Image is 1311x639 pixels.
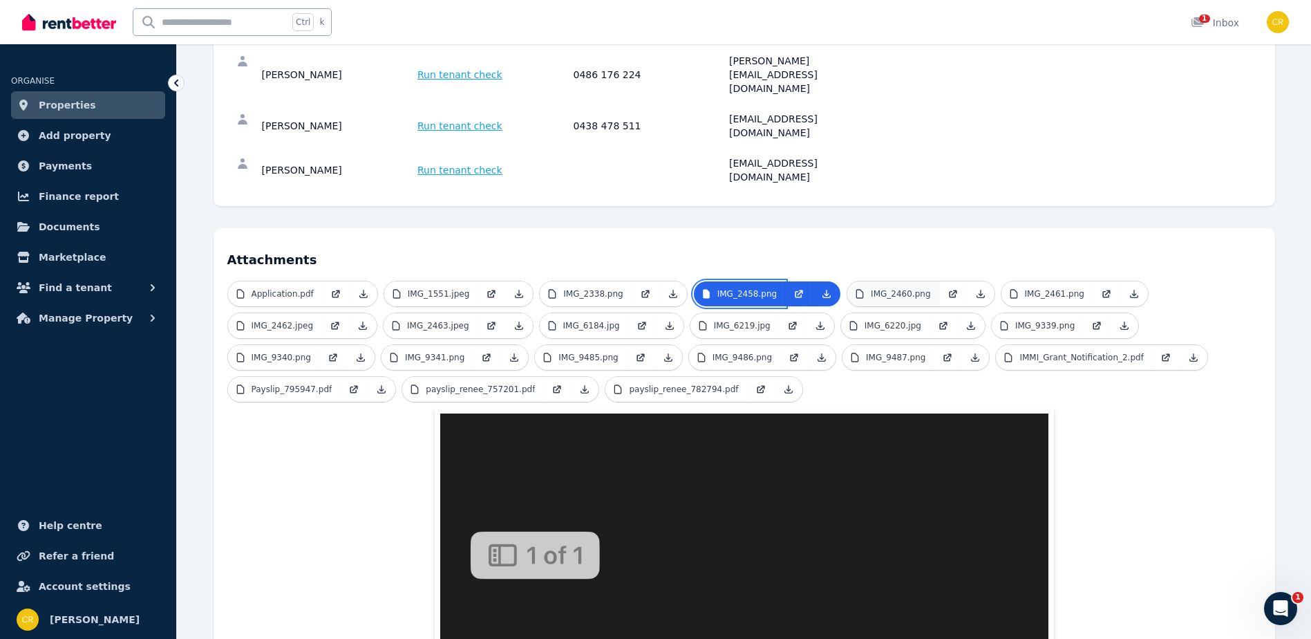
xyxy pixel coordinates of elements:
a: Open in new Tab [785,281,813,306]
a: Open in new Tab [779,313,807,338]
a: Open in new Tab [478,313,505,338]
p: IMG_9340.png [252,352,311,363]
a: Download Attachment [1180,345,1207,370]
span: Add property [39,127,111,144]
span: Marketplace [39,249,106,266]
span: ORGANISE [11,76,55,86]
a: Download Attachment [350,281,377,306]
p: IMG_6184.jpg [563,320,620,331]
a: Properties [11,91,165,119]
img: Charles Russell-Smith [17,609,39,631]
p: Payslip_795947.pdf [252,384,332,395]
a: IMG_2462.jpeg [228,313,322,338]
p: payslip_renee_757201.pdf [426,384,535,395]
a: Download Attachment [368,377,395,402]
p: IMG_2458.png [717,288,777,299]
iframe: Intercom live chat [1264,592,1297,625]
a: IMG_6184.jpg [540,313,628,338]
a: Application.pdf [228,281,322,306]
span: Refer a friend [39,548,114,564]
a: IMG_9341.png [381,345,473,370]
a: Download Attachment [505,281,533,306]
a: Account settings [11,573,165,600]
a: IMG_9485.png [535,345,626,370]
a: payslip_renee_757201.pdf [402,377,543,402]
a: IMG_6220.jpg [841,313,930,338]
a: Refer a friend [11,542,165,570]
div: [EMAIL_ADDRESS][DOMAIN_NAME] [729,156,881,184]
a: Download Attachment [1120,281,1148,306]
a: Open in new Tab [543,377,571,402]
div: [PERSON_NAME] [262,112,414,140]
span: Run tenant check [417,163,502,177]
img: RentBetter [22,12,116,33]
p: IMG_9487.png [866,352,925,363]
a: Download Attachment [808,345,836,370]
span: Run tenant check [417,68,502,82]
button: Find a tenant [11,274,165,302]
a: Open in new Tab [1093,281,1120,306]
a: Documents [11,213,165,241]
a: IMG_9487.png [842,345,934,370]
a: Open in new Tab [632,281,659,306]
p: IMG_2462.jpeg [252,320,314,331]
a: IMG_2461.png [1001,281,1093,306]
a: Download Attachment [500,345,528,370]
span: [PERSON_NAME] [50,611,140,628]
p: IMG_6220.jpg [865,320,921,331]
a: Open in new Tab [1083,313,1111,338]
a: IMG_2338.png [540,281,631,306]
a: Download Attachment [775,377,802,402]
a: Open in new Tab [747,377,775,402]
a: IMG_2460.png [847,281,939,306]
div: 0486 176 224 [574,54,726,95]
p: payslip_renee_782794.pdf [629,384,738,395]
a: Open in new Tab [930,313,957,338]
span: Help centre [39,517,102,534]
div: 0438 478 511 [574,112,726,140]
a: Finance report [11,183,165,210]
span: k [319,17,324,28]
span: Account settings [39,578,131,595]
span: Ctrl [292,13,314,31]
a: IMG_6219.jpg [690,313,779,338]
a: Open in new Tab [340,377,368,402]
a: Help centre [11,512,165,539]
a: Open in new Tab [319,345,347,370]
div: [EMAIL_ADDRESS][DOMAIN_NAME] [729,112,881,140]
a: Add property [11,122,165,149]
a: Payments [11,152,165,180]
span: Documents [39,219,100,235]
a: Open in new Tab [473,345,500,370]
span: Properties [39,97,96,113]
span: Payments [39,158,92,174]
p: IMG_1551.jpeg [408,288,470,299]
p: IMG_9485.png [558,352,618,363]
a: IMG_9339.png [992,313,1083,338]
h4: Attachments [227,242,1261,270]
button: Manage Property [11,304,165,332]
a: Download Attachment [1111,313,1138,338]
span: Run tenant check [417,119,502,133]
div: [PERSON_NAME] [262,156,414,184]
a: Download Attachment [347,345,375,370]
a: Open in new Tab [478,281,505,306]
a: Open in new Tab [780,345,808,370]
a: Download Attachment [813,281,840,306]
a: Open in new Tab [934,345,961,370]
div: [PERSON_NAME][EMAIL_ADDRESS][DOMAIN_NAME] [729,54,881,95]
a: Payslip_795947.pdf [228,377,341,402]
a: Open in new Tab [322,281,350,306]
p: IMG_2463.jpeg [407,320,469,331]
a: Download Attachment [654,345,682,370]
a: Download Attachment [961,345,989,370]
a: Download Attachment [571,377,598,402]
span: 1 [1199,15,1210,23]
span: 1 [1292,592,1303,603]
div: Inbox [1191,16,1239,30]
a: Download Attachment [659,281,687,306]
a: Download Attachment [349,313,377,338]
a: Download Attachment [807,313,834,338]
a: IMG_9340.png [228,345,319,370]
span: Finance report [39,188,119,205]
